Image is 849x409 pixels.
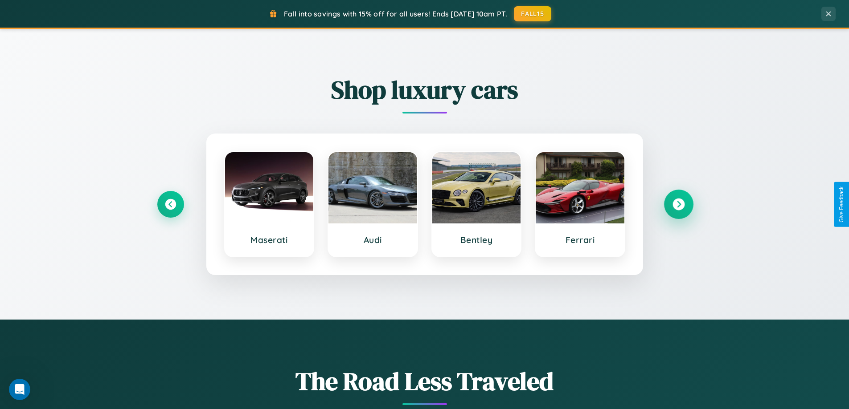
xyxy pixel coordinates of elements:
h3: Maserati [234,235,305,245]
iframe: Intercom live chat [9,379,30,400]
h3: Ferrari [545,235,615,245]
button: FALL15 [514,6,551,21]
div: Give Feedback [838,186,845,223]
h3: Audi [337,235,408,245]
h3: Bentley [441,235,512,245]
span: Fall into savings with 15% off for all users! Ends [DATE] 10am PT. [284,9,507,18]
h2: Shop luxury cars [157,73,692,107]
h1: The Road Less Traveled [157,364,692,398]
